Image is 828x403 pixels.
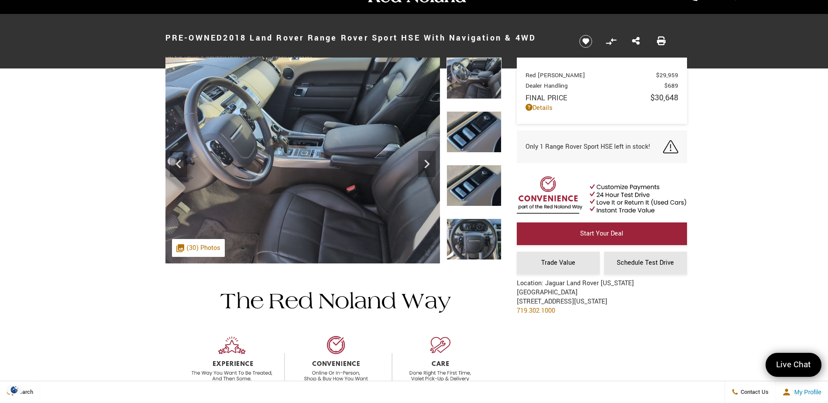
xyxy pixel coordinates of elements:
[175,55,263,62] span: [US_VEHICLE_IDENTIFICATION_NUMBER]
[418,151,436,177] div: Next
[165,55,175,62] span: VIN:
[4,385,24,394] section: Click to Open Cookie Consent Modal
[447,219,502,260] img: Used 2018 White Land Rover HSE image 13
[541,258,575,267] span: Trade Value
[440,58,715,264] img: Used 2018 White Land Rover HSE image 11
[272,55,288,62] span: Stock:
[766,353,821,377] a: Live Chat
[526,82,664,90] span: Dealer Handling
[526,82,678,90] a: Dealer Handling $689
[526,71,656,79] span: Red [PERSON_NAME]
[288,55,313,62] span: UL195840A
[576,34,595,48] button: Save vehicle
[526,92,678,103] a: Final Price $30,648
[580,229,623,238] span: Start Your Deal
[650,92,678,103] span: $30,648
[517,306,555,315] a: 719.302.1000
[517,222,687,245] a: Start Your Deal
[165,32,223,44] strong: Pre-Owned
[776,381,828,403] button: Open user profile menu
[447,111,502,153] img: Used 2018 White Land Rover HSE image 11
[4,385,24,394] img: Opt-Out Icon
[617,258,674,267] span: Schedule Test Drive
[605,35,618,48] button: Compare Vehicle
[526,142,650,151] span: Only 1 Range Rover Sport HSE left in stock!
[447,58,502,99] img: Used 2018 White Land Rover HSE image 10
[664,82,678,90] span: $689
[526,93,650,103] span: Final Price
[526,103,678,113] a: Details
[772,359,815,371] span: Live Chat
[632,36,640,47] a: Share this Pre-Owned 2018 Land Rover Range Rover Sport HSE With Navigation & 4WD
[657,36,666,47] a: Print this Pre-Owned 2018 Land Rover Range Rover Sport HSE With Navigation & 4WD
[526,71,678,79] a: Red [PERSON_NAME] $29,959
[739,388,769,396] span: Contact Us
[172,239,225,257] div: (30) Photos
[517,279,687,322] div: Location: Jaguar Land Rover [US_STATE][GEOGRAPHIC_DATA] [STREET_ADDRESS][US_STATE]
[170,151,187,177] div: Previous
[517,252,600,274] a: Trade Value
[165,58,440,264] img: Used 2018 White Land Rover HSE image 10
[791,389,821,396] span: My Profile
[604,252,687,274] a: Schedule Test Drive
[656,71,678,79] span: $29,959
[447,165,502,206] img: Used 2018 White Land Rover HSE image 12
[165,20,565,55] h1: 2018 Land Rover Range Rover Sport HSE With Navigation & 4WD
